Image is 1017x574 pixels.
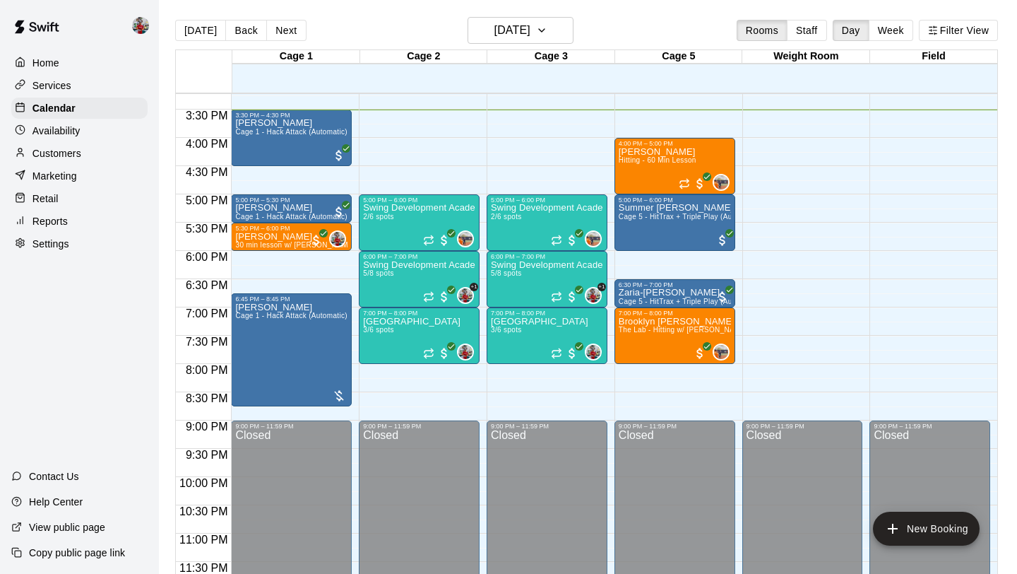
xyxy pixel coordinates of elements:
button: Staff [787,20,827,41]
span: Recurring event [551,348,562,359]
p: Home [32,56,59,70]
span: 3/6 spots filled [363,326,394,334]
p: Marketing [32,169,77,183]
a: Calendar [11,98,148,119]
span: 11:30 PM [176,562,231,574]
img: Kylie Chung [331,232,345,246]
div: 9:00 PM – 11:59 PM [874,423,986,430]
button: Back [225,20,267,41]
div: 5:30 PM – 6:00 PM: 30 min lesson w/ Kylie Chung [231,223,352,251]
span: Recurring event [679,178,690,189]
span: 11:00 PM [176,534,231,546]
span: Hitting - 60 Min Lesson [619,156,696,164]
span: 2/6 spots filled [491,213,522,221]
img: Kailee Powell [714,345,728,359]
div: 9:00 PM – 11:59 PM [363,423,475,430]
img: Kailee Powell [458,232,472,246]
div: 7:00 PM – 8:00 PM [363,310,475,317]
span: All customers have paid [565,346,579,361]
div: 9:00 PM – 11:59 PM [619,423,731,430]
div: Services [11,75,148,96]
span: 9:00 PM [182,421,232,433]
div: Home [11,52,148,74]
div: Kylie Chung [457,287,474,304]
span: 4:00 PM [182,138,232,150]
a: Customers [11,143,148,164]
span: 5:30 PM [182,223,232,235]
div: 7:00 PM – 8:00 PM [491,310,603,317]
span: Recurring event [551,291,562,303]
span: 4:30 PM [182,166,232,178]
span: All customers have paid [332,148,346,163]
span: 7:30 PM [182,336,232,348]
span: Kylie Chung & 1 other [463,287,474,304]
div: 6:00 PM – 7:00 PM: Swing Development Academy 12U/14U [359,251,480,307]
span: +1 [470,283,478,291]
p: Reports [32,214,68,228]
span: Recurring event [423,291,434,303]
div: Cage 1 [232,50,360,64]
div: 9:00 PM – 11:59 PM [235,423,347,430]
span: 6:30 PM [182,279,232,291]
span: 2/6 spots filled [363,213,394,221]
span: 7:00 PM [182,307,232,320]
button: Day [833,20,869,41]
p: Customers [32,146,81,160]
div: 6:00 PM – 7:00 PM: Swing Development Academy 12U/14U [487,251,607,307]
div: 5:00 PM – 6:00 PM: Swing Development Academy 8U/10U [359,194,480,251]
div: 7:00 PM – 8:00 PM [619,310,731,317]
div: 3:30 PM – 4:30 PM: Cage 1 - Hack Attack (Automatic) [231,110,352,166]
button: Week [869,20,913,41]
div: 4:00 PM – 5:00 PM: Hitting - 60 Min Lesson [614,138,735,194]
span: All customers have paid [693,346,707,361]
div: 5:00 PM – 5:30 PM: Arianna Carlos [231,194,352,223]
span: +1 [597,283,606,291]
p: View public page [29,520,105,534]
div: 3:30 PM – 4:30 PM [235,112,347,119]
div: 9:00 PM – 11:59 PM [491,423,603,430]
img: Kylie Chung [586,288,600,303]
div: 6:00 PM – 7:00 PM [491,253,603,260]
span: Recurring event [551,235,562,246]
div: Kailee Powell [713,174,730,191]
div: Cage 2 [360,50,488,64]
div: Kylie Chung [585,287,602,304]
span: All customers have paid [437,233,451,247]
div: 5:00 PM – 6:00 PM [363,197,475,204]
a: Availability [11,120,148,141]
span: Recurring event [423,235,434,246]
span: 10:00 PM [176,477,231,489]
div: 5:00 PM – 6:00 PM [491,197,603,204]
a: Marketing [11,165,148,187]
div: Settings [11,233,148,254]
div: 5:00 PM – 6:00 PM [619,197,731,204]
span: All customers have paid [309,233,323,247]
div: 7:00 PM – 8:00 PM: The Lab - Hitting w/ Kailee Powell [614,307,735,364]
span: 3/6 spots filled [491,326,522,334]
span: The Lab - Hitting w/ [PERSON_NAME] [619,326,748,334]
span: All customers have paid [332,205,346,219]
span: 8:00 PM [182,364,232,376]
div: 6:00 PM – 7:00 PM [363,253,475,260]
span: Cage 1 - Hack Attack (Automatic) [235,312,347,320]
div: Kylie Chung [585,344,602,361]
div: 6:45 PM – 8:45 PM: Cage 1 - Hack Attack (Automatic) [231,293,352,406]
div: 5:30 PM – 6:00 PM [235,225,347,232]
button: Next [266,20,306,41]
p: Retail [32,192,59,206]
span: Kailee Powell [463,230,474,247]
button: add [873,512,980,546]
span: 10:30 PM [176,505,231,517]
div: Kylie Chung [457,344,474,361]
a: Retail [11,188,148,209]
span: 5/8 spots filled [363,269,394,277]
div: Kylie Chung [329,230,346,247]
button: Rooms [737,20,787,41]
span: 30 min lesson w/ [PERSON_NAME] [235,241,355,249]
a: Reports [11,211,148,232]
